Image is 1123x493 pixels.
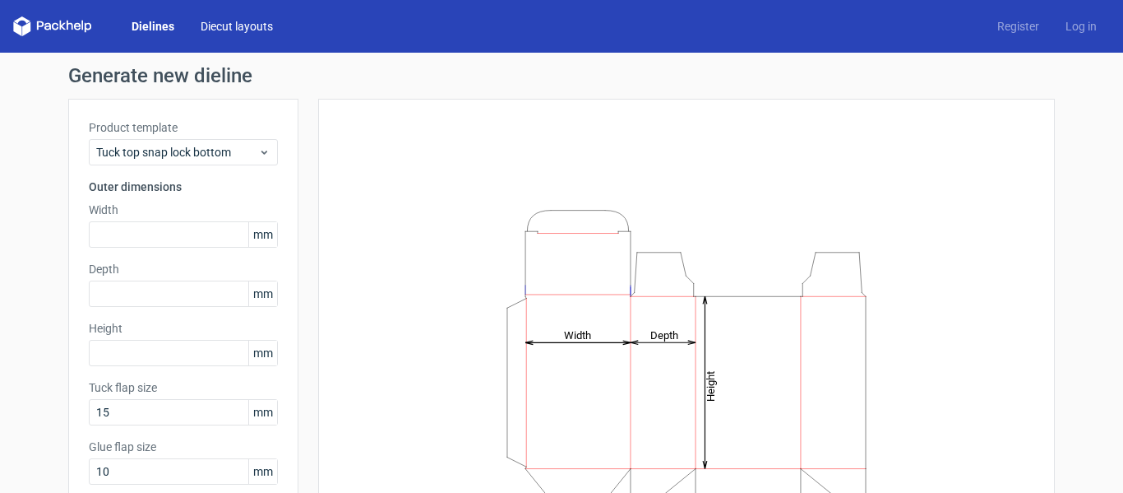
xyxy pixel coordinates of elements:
[89,179,278,195] h3: Outer dimensions
[705,370,717,401] tspan: Height
[248,459,277,484] span: mm
[89,439,278,455] label: Glue flap size
[248,341,277,365] span: mm
[89,320,278,337] label: Height
[248,222,277,247] span: mm
[89,119,278,136] label: Product template
[248,400,277,425] span: mm
[248,281,277,306] span: mm
[187,18,286,35] a: Diecut layouts
[89,379,278,396] label: Tuck flap size
[118,18,187,35] a: Dielines
[984,18,1052,35] a: Register
[68,66,1055,86] h1: Generate new dieline
[89,202,278,218] label: Width
[89,261,278,277] label: Depth
[564,328,591,341] tspan: Width
[650,328,678,341] tspan: Depth
[1052,18,1110,35] a: Log in
[96,144,258,160] span: Tuck top snap lock bottom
